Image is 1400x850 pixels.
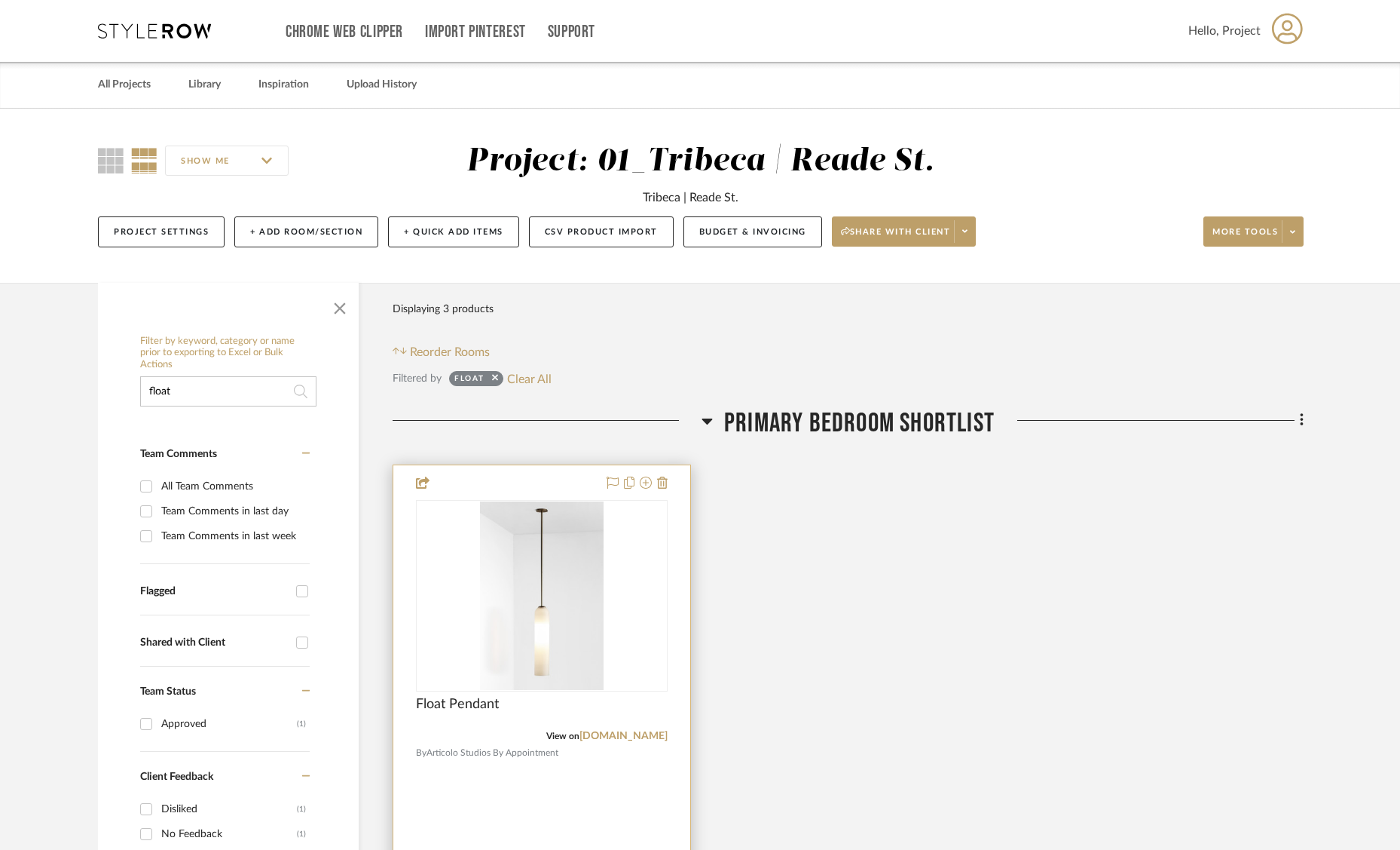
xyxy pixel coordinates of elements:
a: [DOMAIN_NAME] [579,731,668,741]
div: Shared with Client [140,637,289,649]
a: Upload History [347,75,417,95]
span: More tools [1212,226,1278,249]
a: Support [548,26,595,38]
button: CSV Product Import [529,216,674,247]
span: Float Pendant [416,696,499,713]
button: More tools [1203,216,1304,247]
button: + Add Room/Section [234,216,378,247]
input: Search within 3 results [140,376,316,407]
div: Disliked [161,797,297,821]
div: All Team Comments [161,474,306,499]
span: By [416,746,426,760]
button: Budget & Invoicing [683,216,822,247]
button: Reorder Rooms [393,343,490,361]
div: 0 [417,501,667,691]
div: float [454,373,484,388]
h6: Filter by keyword, category or name prior to exporting to Excel or Bulk Actions [140,336,316,371]
a: Library [188,75,221,95]
div: Tribeca | Reade St. [643,189,738,207]
button: Share with client [832,216,977,247]
span: Share with client [841,226,951,249]
span: Articolo Studios By Appointment [426,746,558,760]
div: Team Comments in last day [161,499,306,523]
div: Project: 01_Tribeca | Reade St. [466,146,934,177]
a: Import Pinterest [425,26,526,38]
button: + Quick Add Items [388,216,519,247]
span: Reorder Rooms [410,343,490,361]
span: Team Status [140,686,196,697]
div: Approved [161,712,297,736]
button: Project Settings [98,216,225,247]
span: Primary Bedroom SHORTLIST [724,407,995,440]
span: Client Feedback [140,772,213,782]
div: Flagged [140,585,289,598]
div: (1) [297,822,306,846]
a: All Projects [98,75,151,95]
div: Filtered by [393,370,442,387]
span: Hello, Project [1188,22,1261,40]
span: Team Comments [140,449,217,459]
div: Team Comments in last week [161,524,306,548]
div: (1) [297,797,306,821]
a: Inspiration [258,75,309,95]
div: No Feedback [161,822,297,846]
img: Float Pendant [480,502,604,690]
div: (1) [297,712,306,736]
button: Close [325,290,355,321]
button: Clear All [507,369,552,388]
div: Displaying 3 products [393,294,494,324]
a: Chrome Web Clipper [286,26,403,38]
span: View on [546,732,579,741]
